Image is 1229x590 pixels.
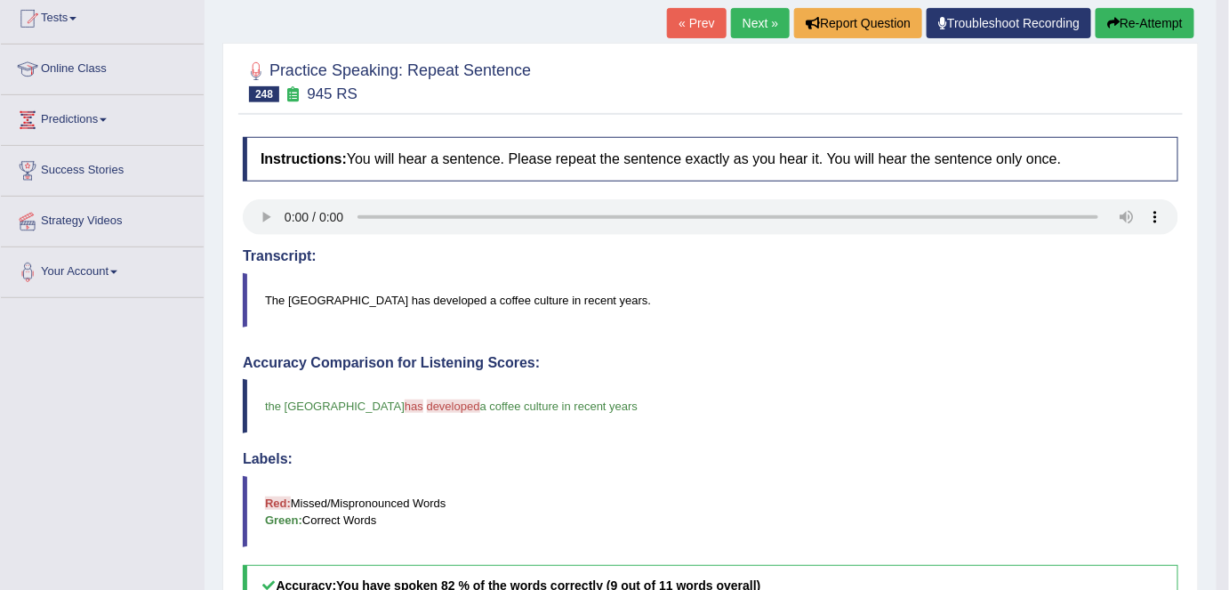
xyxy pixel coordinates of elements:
a: « Prev [667,8,726,38]
a: Predictions [1,95,204,140]
button: Re-Attempt [1096,8,1194,38]
b: Green: [265,513,302,527]
a: Troubleshoot Recording [927,8,1091,38]
button: Report Question [794,8,922,38]
h2: Practice Speaking: Repeat Sentence [243,58,531,102]
small: 945 RS [307,85,357,102]
span: has [405,400,423,413]
b: Red: [265,497,291,510]
a: Your Account [1,247,204,292]
h4: You will hear a sentence. Please repeat the sentence exactly as you hear it. You will hear the se... [243,137,1178,182]
b: Instructions: [261,151,347,166]
span: a coffee culture in recent years [480,400,639,413]
span: 248 [249,86,279,102]
a: Success Stories [1,146,204,190]
a: Next » [731,8,790,38]
h4: Accuracy Comparison for Listening Scores: [243,355,1178,371]
h4: Labels: [243,451,1178,467]
span: developed [427,400,480,413]
a: Online Class [1,44,204,89]
blockquote: Missed/Mispronounced Words Correct Words [243,476,1178,547]
a: Strategy Videos [1,197,204,241]
small: Exam occurring question [284,86,302,103]
blockquote: The [GEOGRAPHIC_DATA] has developed a coffee culture in recent years. [243,273,1178,327]
span: the [GEOGRAPHIC_DATA] [265,400,405,413]
h4: Transcript: [243,248,1178,264]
